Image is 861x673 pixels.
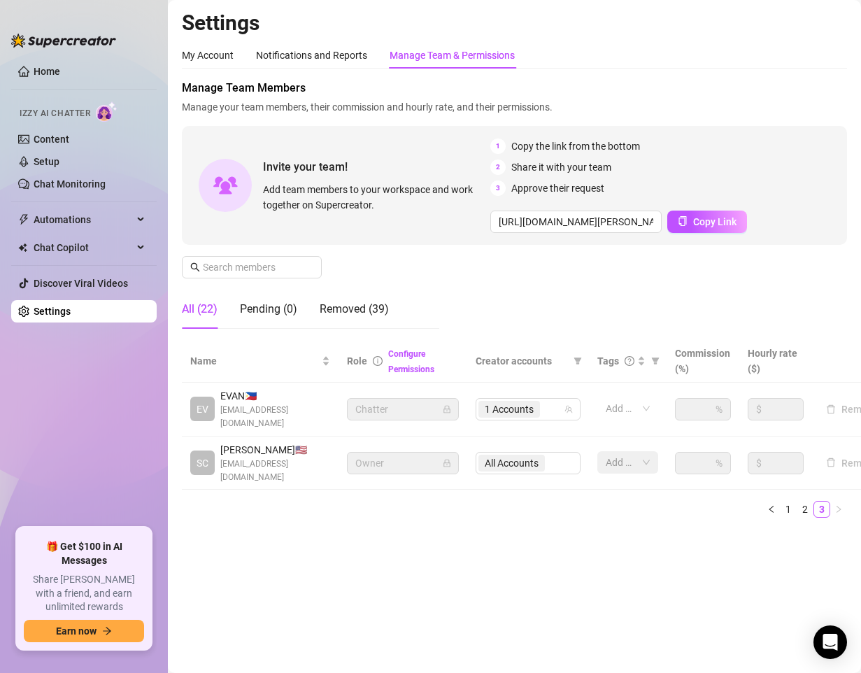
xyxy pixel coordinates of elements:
[443,405,451,413] span: lock
[834,505,843,513] span: right
[485,402,534,417] span: 1 Accounts
[190,262,200,272] span: search
[34,236,133,259] span: Chat Copilot
[240,301,297,318] div: Pending (0)
[830,501,847,518] li: Next Page
[651,357,660,365] span: filter
[780,501,797,518] li: 1
[197,455,208,471] span: SC
[18,243,27,253] img: Chat Copilot
[34,66,60,77] a: Home
[476,353,568,369] span: Creator accounts
[388,349,434,374] a: Configure Permissions
[678,216,688,226] span: copy
[24,540,144,567] span: 🎁 Get $100 in AI Messages
[182,80,847,97] span: Manage Team Members
[320,301,389,318] div: Removed (39)
[24,573,144,614] span: Share [PERSON_NAME] with a friend, and earn unlimited rewards
[625,356,634,366] span: question-circle
[355,399,450,420] span: Chatter
[34,178,106,190] a: Chat Monitoring
[20,107,90,120] span: Izzy AI Chatter
[814,502,830,517] a: 3
[34,134,69,145] a: Content
[263,158,490,176] span: Invite your team!
[256,48,367,63] div: Notifications and Reports
[11,34,116,48] img: logo-BBDzfeDw.svg
[220,388,330,404] span: EVAN 🇵🇭
[34,156,59,167] a: Setup
[490,139,506,154] span: 1
[648,350,662,371] span: filter
[390,48,515,63] div: Manage Team & Permissions
[490,180,506,196] span: 3
[182,48,234,63] div: My Account
[355,453,450,474] span: Owner
[813,625,847,659] div: Open Intercom Messenger
[220,458,330,484] span: [EMAIL_ADDRESS][DOMAIN_NAME]
[220,404,330,430] span: [EMAIL_ADDRESS][DOMAIN_NAME]
[182,340,339,383] th: Name
[739,340,812,383] th: Hourly rate ($)
[182,99,847,115] span: Manage your team members, their commission and hourly rate, and their permissions.
[34,306,71,317] a: Settings
[220,442,330,458] span: [PERSON_NAME] 🇺🇸
[197,402,208,417] span: EV
[574,357,582,365] span: filter
[24,620,144,642] button: Earn nowarrow-right
[564,405,573,413] span: team
[511,139,640,154] span: Copy the link from the bottom
[763,501,780,518] button: left
[263,182,485,213] span: Add team members to your workspace and work together on Supercreator.
[667,340,739,383] th: Commission (%)
[34,278,128,289] a: Discover Viral Videos
[571,350,585,371] span: filter
[190,353,319,369] span: Name
[182,301,218,318] div: All (22)
[667,211,747,233] button: Copy Link
[781,502,796,517] a: 1
[34,208,133,231] span: Automations
[693,216,737,227] span: Copy Link
[597,353,619,369] span: Tags
[18,214,29,225] span: thunderbolt
[102,626,112,636] span: arrow-right
[763,501,780,518] li: Previous Page
[56,625,97,637] span: Earn now
[347,355,367,367] span: Role
[203,260,302,275] input: Search members
[767,505,776,513] span: left
[813,501,830,518] li: 3
[182,10,847,36] h2: Settings
[443,459,451,467] span: lock
[830,501,847,518] button: right
[511,160,611,175] span: Share it with your team
[96,101,118,122] img: AI Chatter
[373,356,383,366] span: info-circle
[478,401,540,418] span: 1 Accounts
[797,501,813,518] li: 2
[490,160,506,175] span: 2
[511,180,604,196] span: Approve their request
[797,502,813,517] a: 2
